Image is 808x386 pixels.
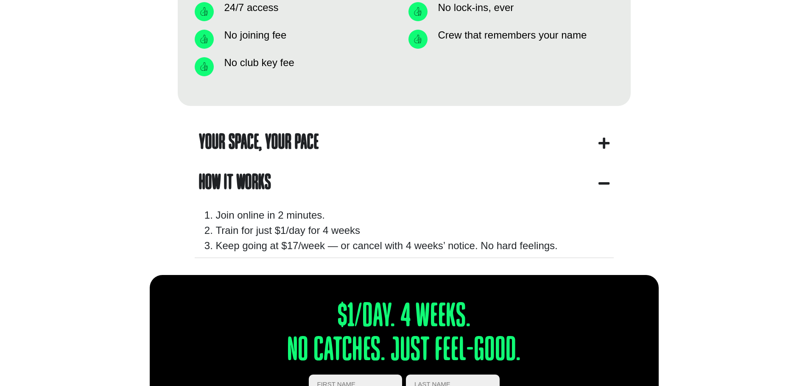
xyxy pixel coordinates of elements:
summary: How It Works [195,163,614,203]
li: Join online in 2 minutes. [216,208,609,223]
h2: $1/day. 4 weeks. No catches. Just feel-good. [252,300,557,368]
div: Your Space, Your Pace [199,127,319,159]
span: Crew that remembers your name [436,28,587,43]
div: How It Works [199,167,271,199]
span: No joining fee [222,28,287,43]
li: Keep going at $17/week — or cancel with 4 weeks’ notice. No hard feelings. [216,238,609,253]
div: apbct__label_id__gravity_form [195,123,614,258]
li: Train for just $1/day for 4 weeks [216,223,609,238]
span: No club key fee [222,55,294,70]
summary: Your Space, Your Pace [195,123,614,163]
